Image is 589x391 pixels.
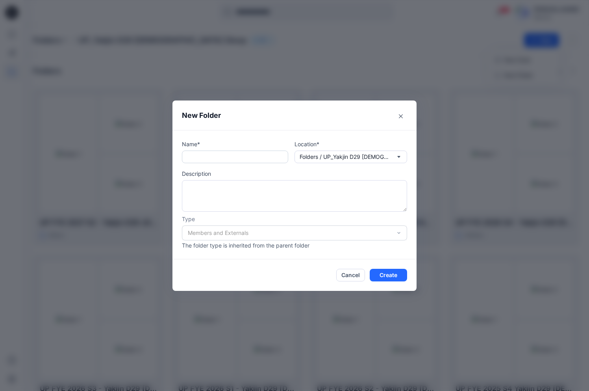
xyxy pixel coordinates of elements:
[395,110,407,123] button: Close
[182,140,288,148] p: Name*
[182,241,407,249] p: The folder type is inherited from the parent folder
[294,151,407,163] button: Folders / UP_Yakjin D29 [DEMOGRAPHIC_DATA] Sleep
[300,153,390,161] p: Folders / UP_Yakjin D29 [DEMOGRAPHIC_DATA] Sleep
[172,101,417,130] header: New Folder
[370,269,407,281] button: Create
[182,169,407,178] p: Description
[182,215,407,223] p: Type
[294,140,407,148] p: Location*
[336,269,365,281] button: Cancel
